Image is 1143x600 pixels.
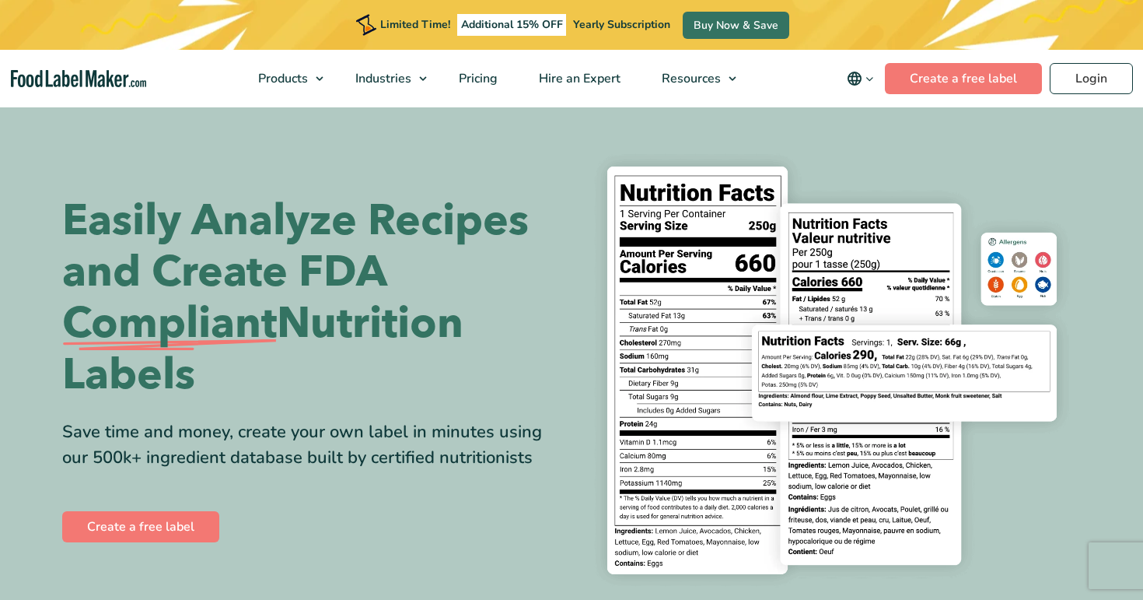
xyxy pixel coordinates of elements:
[534,70,622,87] span: Hire an Expert
[238,50,331,107] a: Products
[62,511,219,542] a: Create a free label
[641,50,744,107] a: Resources
[439,50,515,107] a: Pricing
[457,14,567,36] span: Additional 15% OFF
[380,17,450,32] span: Limited Time!
[253,70,309,87] span: Products
[683,12,789,39] a: Buy Now & Save
[519,50,638,107] a: Hire an Expert
[335,50,435,107] a: Industries
[573,17,670,32] span: Yearly Subscription
[62,195,560,401] h1: Easily Analyze Recipes and Create FDA Nutrition Labels
[62,298,277,349] span: Compliant
[62,419,560,471] div: Save time and money, create your own label in minutes using our 500k+ ingredient database built b...
[885,63,1042,94] a: Create a free label
[1050,63,1133,94] a: Login
[454,70,499,87] span: Pricing
[657,70,722,87] span: Resources
[351,70,413,87] span: Industries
